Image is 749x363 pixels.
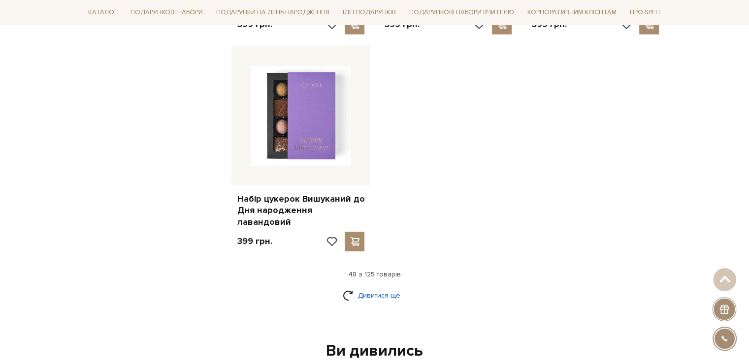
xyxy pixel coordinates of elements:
a: Корпоративним клієнтам [523,5,620,20]
div: Ви дивились [90,341,659,362]
a: Ідеї подарунків [339,5,400,20]
p: 399 грн. [237,236,272,247]
div: 48 з 125 товарів [80,270,669,279]
a: Набір цукерок Вишуканий до Дня народження лавандовий [237,193,365,228]
a: Каталог [84,5,122,20]
a: Подарунки на День народження [212,5,333,20]
a: Про Spell [625,5,665,20]
a: Подарункові набори [127,5,207,20]
a: Подарункові набори Вчителю [405,4,518,21]
a: Дивитися ще [343,287,407,304]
